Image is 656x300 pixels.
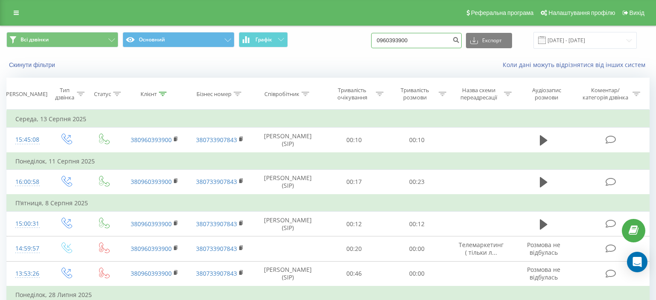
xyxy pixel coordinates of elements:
[386,169,448,195] td: 00:23
[503,61,650,69] a: Коли дані можуть відрізнятися вiд інших систем
[548,9,615,16] span: Налаштування профілю
[131,245,172,253] a: 380960393900
[471,9,534,16] span: Реферальна програма
[131,178,172,186] a: 380960393900
[466,33,512,48] button: Експорт
[393,87,436,101] div: Тривалість розмови
[323,128,386,153] td: 00:10
[15,240,38,257] div: 14:59:57
[371,33,462,48] input: Пошук за номером
[323,261,386,286] td: 00:46
[456,87,502,101] div: Назва схеми переадресації
[196,269,237,277] a: 380733907843
[7,195,650,212] td: П’ятниця, 8 Серпня 2025
[527,265,560,281] span: Розмова не відбулась
[6,32,118,47] button: Всі дзвінки
[94,90,111,98] div: Статус
[20,36,49,43] span: Всі дзвінки
[239,32,288,47] button: Графік
[6,61,59,69] button: Скинути фільтри
[15,131,38,148] div: 15:45:08
[196,178,237,186] a: 380733907843
[4,90,47,98] div: [PERSON_NAME]
[131,136,172,144] a: 380960393900
[252,128,323,153] td: [PERSON_NAME] (SIP)
[386,212,448,236] td: 00:12
[386,261,448,286] td: 00:00
[15,265,38,282] div: 13:53:26
[54,87,75,101] div: Тип дзвінка
[252,261,323,286] td: [PERSON_NAME] (SIP)
[459,241,504,256] span: Телемаркетинг ( тільки л...
[521,87,572,101] div: Аудіозапис розмови
[323,236,386,261] td: 00:20
[196,136,237,144] a: 380733907843
[141,90,157,98] div: Клієнт
[323,212,386,236] td: 00:12
[386,128,448,153] td: 00:10
[196,220,237,228] a: 380733907843
[196,245,237,253] a: 380733907843
[252,169,323,195] td: [PERSON_NAME] (SIP)
[331,87,374,101] div: Тривалість очікування
[264,90,299,98] div: Співробітник
[196,90,231,98] div: Бізнес номер
[323,169,386,195] td: 00:17
[123,32,234,47] button: Основний
[255,37,272,43] span: Графік
[131,269,172,277] a: 380960393900
[252,212,323,236] td: [PERSON_NAME] (SIP)
[7,111,650,128] td: Середа, 13 Серпня 2025
[7,153,650,170] td: Понеділок, 11 Серпня 2025
[627,252,647,272] div: Open Intercom Messenger
[630,9,644,16] span: Вихід
[131,220,172,228] a: 380960393900
[527,241,560,256] span: Розмова не відбулась
[580,87,630,101] div: Коментар/категорія дзвінка
[386,236,448,261] td: 00:00
[15,174,38,190] div: 16:00:58
[15,216,38,232] div: 15:00:31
